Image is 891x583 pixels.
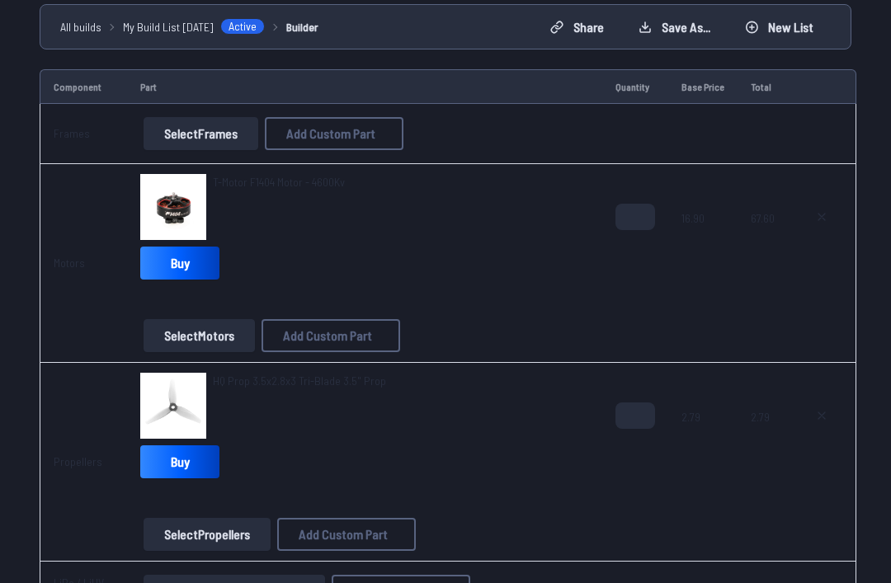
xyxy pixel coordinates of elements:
a: Frames [54,126,90,140]
td: Component [40,69,127,104]
a: Buy [140,445,219,478]
td: Total [738,69,788,104]
td: Part [127,69,602,104]
img: image [140,373,206,439]
a: SelectMotors [140,319,258,352]
span: 2.79 [751,402,775,482]
span: HQ Prop 3.5x2.8x3 Tri-Blade 3.5" Prop [213,374,386,388]
a: Motors [54,256,85,270]
span: T-Motor F1404 Motor - 4600Kv [213,175,345,189]
span: Add Custom Part [299,528,388,541]
button: Share [536,14,618,40]
button: Save as... [625,14,724,40]
span: Add Custom Part [283,329,372,342]
button: SelectFrames [144,117,258,150]
a: All builds [60,18,101,35]
span: My Build List [DATE] [123,18,214,35]
button: SelectPropellers [144,518,271,551]
a: T-Motor F1404 Motor - 4600Kv [213,174,345,190]
span: Add Custom Part [286,127,375,140]
button: SelectMotors [144,319,255,352]
td: Quantity [602,69,668,104]
button: Add Custom Part [265,117,403,150]
a: Propellers [54,454,102,468]
img: image [140,174,206,240]
span: 16.90 [681,204,724,283]
a: Builder [286,18,318,35]
button: Add Custom Part [262,319,400,352]
a: SelectFrames [140,117,262,150]
a: My Build List [DATE]Active [123,18,265,35]
span: 2.79 [681,402,724,482]
span: 67.60 [751,204,775,283]
a: Buy [140,247,219,280]
a: SelectPropellers [140,518,274,551]
button: New List [731,14,827,40]
a: HQ Prop 3.5x2.8x3 Tri-Blade 3.5" Prop [213,373,386,389]
td: Base Price [668,69,738,104]
button: Add Custom Part [277,518,416,551]
span: Active [220,18,265,35]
